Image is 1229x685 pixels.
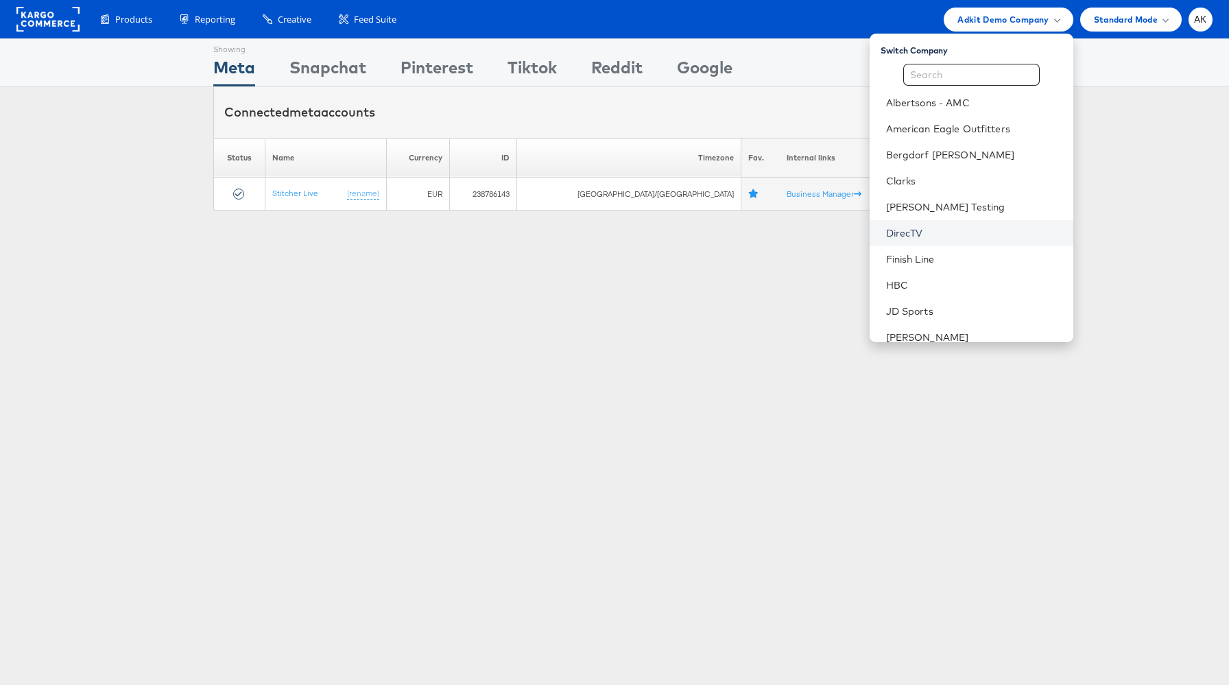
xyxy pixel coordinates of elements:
[213,39,255,56] div: Showing
[449,139,516,178] th: ID
[347,188,379,200] a: (rename)
[115,13,152,26] span: Products
[886,174,1062,188] a: Clarks
[677,56,732,86] div: Google
[886,252,1062,266] a: Finish Line
[886,122,1062,136] a: American Eagle Outfitters
[886,96,1062,110] a: Albertsons - AMC
[517,178,741,211] td: [GEOGRAPHIC_DATA]/[GEOGRAPHIC_DATA]
[214,139,265,178] th: Status
[289,104,321,120] span: meta
[1094,12,1158,27] span: Standard Mode
[265,139,386,178] th: Name
[903,64,1040,86] input: Search
[195,13,235,26] span: Reporting
[1194,15,1207,24] span: AK
[508,56,557,86] div: Tiktok
[517,139,741,178] th: Timezone
[787,189,861,199] a: Business Manager
[401,56,473,86] div: Pinterest
[886,278,1062,292] a: HBC
[289,56,366,86] div: Snapchat
[886,304,1062,318] a: JD Sports
[886,148,1062,162] a: Bergdorf [PERSON_NAME]
[449,178,516,211] td: 238786143
[213,56,255,86] div: Meta
[278,13,311,26] span: Creative
[886,200,1062,214] a: [PERSON_NAME] Testing
[224,104,375,121] div: Connected accounts
[881,39,1073,56] div: Switch Company
[272,188,318,198] a: Stitcher Live
[886,226,1062,240] a: DirecTV
[386,139,449,178] th: Currency
[957,12,1049,27] span: Adkit Demo Company
[886,331,1062,344] a: [PERSON_NAME]
[591,56,643,86] div: Reddit
[386,178,449,211] td: EUR
[354,13,396,26] span: Feed Suite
